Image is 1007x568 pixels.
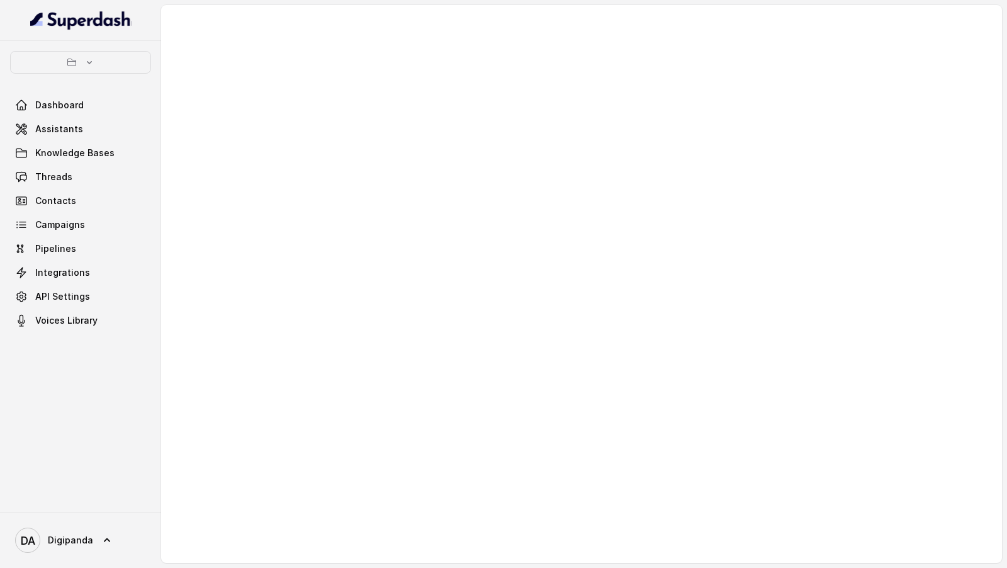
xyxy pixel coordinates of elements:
a: Voices Library [10,309,151,332]
span: Digipanda [48,534,93,547]
a: Pipelines [10,237,151,260]
span: Campaigns [35,219,85,231]
span: Voices Library [35,314,98,327]
a: Contacts [10,190,151,212]
a: API Settings [10,285,151,308]
span: Contacts [35,195,76,207]
span: Integrations [35,266,90,279]
a: Integrations [10,261,151,284]
a: Knowledge Bases [10,142,151,164]
a: Digipanda [10,523,151,558]
span: Assistants [35,123,83,135]
img: light.svg [30,10,132,30]
span: Knowledge Bases [35,147,115,159]
text: DA [21,534,35,547]
span: Pipelines [35,242,76,255]
span: Threads [35,171,72,183]
span: API Settings [35,290,90,303]
a: Threads [10,166,151,188]
span: Dashboard [35,99,84,111]
a: Assistants [10,118,151,140]
a: Campaigns [10,213,151,236]
a: Dashboard [10,94,151,116]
